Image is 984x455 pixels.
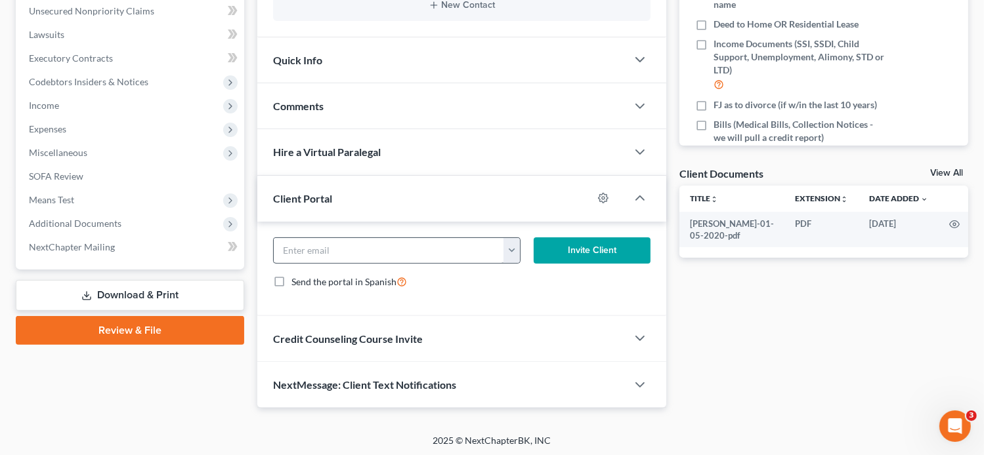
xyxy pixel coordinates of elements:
[714,98,877,111] span: FJ as to divorce (if w/in the last 10 years)
[784,212,859,248] td: PDF
[859,212,939,248] td: [DATE]
[920,195,928,203] i: expand_more
[274,238,505,263] input: Enter email
[840,195,848,203] i: unfold_more
[29,170,83,182] span: SOFA Review
[966,410,977,421] span: 3
[18,235,244,259] a: NextChapter Mailing
[273,54,322,66] span: Quick Info
[714,18,859,31] span: Deed to Home OR Residential Lease
[795,193,848,203] a: Extensionunfold_more
[273,192,332,205] span: Client Portal
[29,100,59,111] span: Income
[273,146,381,158] span: Hire a Virtual Paralegal
[939,410,971,442] iframe: Intercom live chat
[29,218,121,229] span: Additional Documents
[273,332,423,345] span: Credit Counseling Course Invite
[291,276,396,287] span: Send the portal in Spanish
[29,123,66,134] span: Expenses
[29,29,64,40] span: Lawsuits
[29,241,115,252] span: NextChapter Mailing
[273,100,324,112] span: Comments
[690,193,718,203] a: Titleunfold_more
[29,52,113,64] span: Executory Contracts
[714,37,885,77] span: Income Documents (SSI, SSDI, Child Support, Unemployment, Alimony, STD or LTD)
[273,378,456,391] span: NextMessage: Client Text Notifications
[29,76,148,87] span: Codebtors Insiders & Notices
[18,165,244,188] a: SOFA Review
[29,5,154,16] span: Unsecured Nonpriority Claims
[679,167,763,180] div: Client Documents
[679,212,784,248] td: [PERSON_NAME]-01-05-2020-pdf
[714,118,885,144] span: Bills (Medical Bills, Collection Notices - we will pull a credit report)
[29,147,87,158] span: Miscellaneous
[710,195,718,203] i: unfold_more
[869,193,928,203] a: Date Added expand_more
[18,23,244,47] a: Lawsuits
[16,316,244,345] a: Review & File
[18,47,244,70] a: Executory Contracts
[29,194,74,205] span: Means Test
[930,168,963,178] a: View All
[534,237,651,264] button: Invite Client
[16,280,244,311] a: Download & Print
